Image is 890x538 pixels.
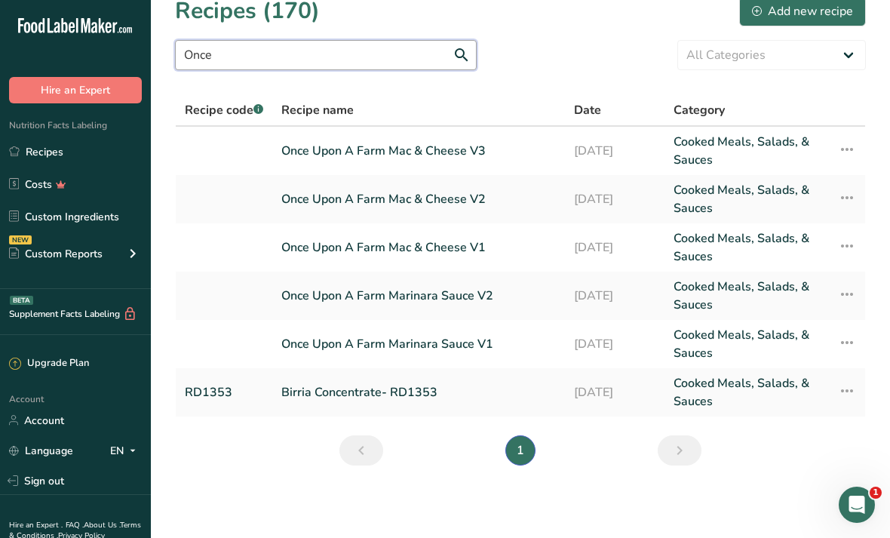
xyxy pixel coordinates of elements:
[574,133,655,169] a: [DATE]
[281,101,354,119] span: Recipe name
[9,520,63,530] a: Hire an Expert .
[9,235,32,244] div: NEW
[84,520,120,530] a: About Us .
[281,181,556,217] a: Once Upon A Farm Mac & Cheese V2
[674,326,820,362] a: Cooked Meals, Salads, & Sauces
[281,326,556,362] a: Once Upon A Farm Marinara Sauce V1
[281,278,556,314] a: Once Upon A Farm Marinara Sauce V2
[110,441,142,460] div: EN
[674,133,820,169] a: Cooked Meals, Salads, & Sauces
[574,374,655,410] a: [DATE]
[185,102,263,118] span: Recipe code
[574,278,655,314] a: [DATE]
[574,101,601,119] span: Date
[10,296,33,305] div: BETA
[674,181,820,217] a: Cooked Meals, Salads, & Sauces
[281,374,556,410] a: Birria Concentrate- RD1353
[574,229,655,266] a: [DATE]
[674,101,725,119] span: Category
[674,278,820,314] a: Cooked Meals, Salads, & Sauces
[9,438,73,464] a: Language
[185,374,263,410] a: RD1353
[674,374,820,410] a: Cooked Meals, Salads, & Sauces
[281,133,556,169] a: Once Upon A Farm Mac & Cheese V3
[574,181,655,217] a: [DATE]
[9,356,89,371] div: Upgrade Plan
[839,487,875,523] iframe: Intercom live chat
[870,487,882,499] span: 1
[9,77,142,103] button: Hire an Expert
[66,520,84,530] a: FAQ .
[674,229,820,266] a: Cooked Meals, Salads, & Sauces
[339,435,383,466] a: Previous page
[574,326,655,362] a: [DATE]
[752,2,853,20] div: Add new recipe
[658,435,701,466] a: Next page
[175,40,477,70] input: Search for recipe
[9,246,103,262] div: Custom Reports
[281,229,556,266] a: Once Upon A Farm Mac & Cheese V1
